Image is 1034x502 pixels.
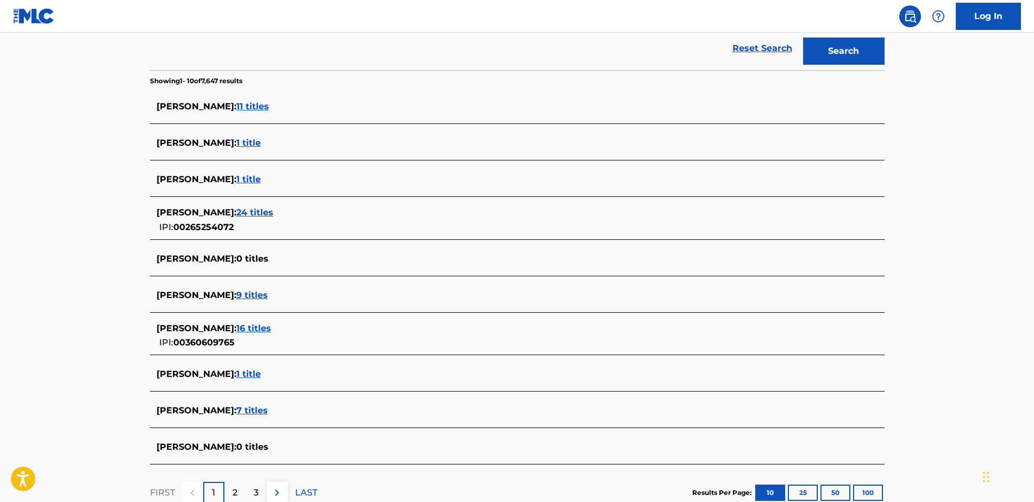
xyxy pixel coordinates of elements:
span: [PERSON_NAME] : [156,101,236,111]
span: 16 titles [236,323,271,333]
p: Showing 1 - 10 of 7,647 results [150,76,242,86]
p: Results Per Page: [692,488,754,498]
p: FIRST [150,486,175,499]
span: 1 title [236,369,261,379]
span: 00360609765 [173,337,235,348]
button: Search [803,38,885,65]
a: Reset Search [727,36,798,60]
div: Help [928,5,949,27]
span: IPI: [159,222,173,232]
span: 9 titles [236,290,268,300]
span: [PERSON_NAME] : [156,253,236,264]
span: 00265254072 [173,222,234,232]
button: 100 [853,485,883,501]
span: [PERSON_NAME] : [156,290,236,300]
span: [PERSON_NAME] : [156,442,236,452]
span: IPI: [159,337,173,348]
span: [PERSON_NAME] : [156,207,236,218]
img: MLC Logo [13,8,55,24]
img: help [932,10,945,23]
span: 0 titles [236,253,268,264]
span: 1 title [236,174,261,184]
a: Public Search [899,5,921,27]
p: LAST [295,486,317,499]
p: 1 [212,486,215,499]
a: Log In [956,3,1021,30]
button: 10 [755,485,785,501]
span: [PERSON_NAME] : [156,323,236,333]
span: [PERSON_NAME] : [156,138,236,148]
iframe: Chat Widget [980,450,1034,502]
span: 11 titles [236,101,269,111]
span: [PERSON_NAME] : [156,369,236,379]
span: [PERSON_NAME] : [156,174,236,184]
span: 1 title [236,138,261,148]
img: right [271,486,284,499]
button: 25 [788,485,818,501]
button: 50 [820,485,850,501]
p: 2 [233,486,237,499]
span: 7 titles [236,405,268,416]
span: 24 titles [236,207,273,218]
span: [PERSON_NAME] : [156,405,236,416]
img: search [904,10,917,23]
span: 0 titles [236,442,268,452]
div: Drag [983,461,989,493]
p: 3 [254,486,259,499]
